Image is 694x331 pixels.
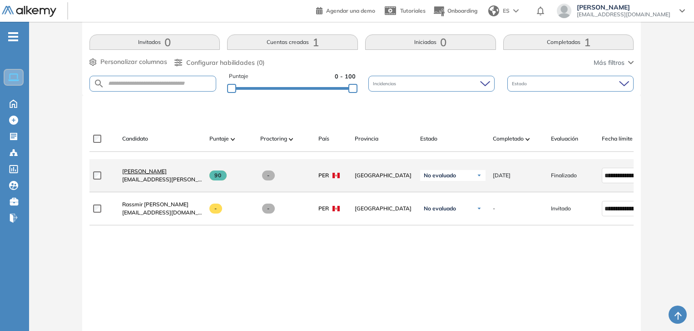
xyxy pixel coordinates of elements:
[209,204,223,214] span: -
[8,36,18,38] i: -
[231,138,235,141] img: [missing "en.ARROW_ALT" translation]
[368,76,495,92] div: Incidencias
[89,34,220,50] button: Invitados0
[551,204,571,213] span: Invitado
[174,58,265,68] button: Configurar habilidades (0)
[493,135,524,143] span: Completado
[229,72,248,81] span: Puntaje
[594,58,634,68] button: Más filtros
[332,173,340,178] img: PER
[122,200,202,209] a: Rassmir [PERSON_NAME]
[355,204,413,213] span: [GEOGRAPHIC_DATA]
[326,7,375,14] span: Agendar una demo
[493,204,495,213] span: -
[594,58,625,68] span: Más filtros
[318,204,329,213] span: PER
[493,171,511,180] span: [DATE]
[424,205,456,212] span: No evaluado
[335,72,356,81] span: 0 - 100
[122,175,202,184] span: [EMAIL_ADDRESS][PERSON_NAME][DOMAIN_NAME]
[122,168,167,175] span: [PERSON_NAME]
[400,7,426,14] span: Tutoriales
[260,135,287,143] span: Proctoring
[318,171,329,180] span: PER
[262,204,275,214] span: -
[227,34,358,50] button: Cuentas creadas1
[476,173,482,178] img: Ícono de flecha
[355,135,378,143] span: Provincia
[577,11,670,18] span: [EMAIL_ADDRESS][DOMAIN_NAME]
[476,206,482,211] img: Ícono de flecha
[577,4,670,11] span: [PERSON_NAME]
[365,34,496,50] button: Iniciadas0
[122,209,202,217] span: [EMAIL_ADDRESS][DOMAIN_NAME]
[373,80,398,87] span: Incidencias
[447,7,477,14] span: Onboarding
[186,58,265,68] span: Configurar habilidades (0)
[122,135,148,143] span: Candidato
[2,6,56,17] img: Logo
[262,170,275,180] span: -
[525,138,530,141] img: [missing "en.ARROW_ALT" translation]
[355,171,413,180] span: [GEOGRAPHIC_DATA]
[122,167,202,175] a: [PERSON_NAME]
[209,135,229,143] span: Puntaje
[602,135,633,143] span: Fecha límite
[551,171,577,180] span: Finalizado
[332,206,340,211] img: PER
[316,5,375,15] a: Agendar una demo
[420,135,437,143] span: Estado
[318,135,329,143] span: País
[89,57,167,67] button: Personalizar columnas
[513,9,519,13] img: arrow
[289,138,293,141] img: [missing "en.ARROW_ALT" translation]
[100,57,167,67] span: Personalizar columnas
[488,5,499,16] img: world
[209,170,227,180] span: 90
[433,1,477,21] button: Onboarding
[512,80,529,87] span: Estado
[122,201,188,208] span: Rassmir [PERSON_NAME]
[503,7,510,15] span: ES
[507,76,634,92] div: Estado
[94,78,104,89] img: SEARCH_ALT
[424,172,456,179] span: No evaluado
[503,34,634,50] button: Completadas1
[551,135,578,143] span: Evaluación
